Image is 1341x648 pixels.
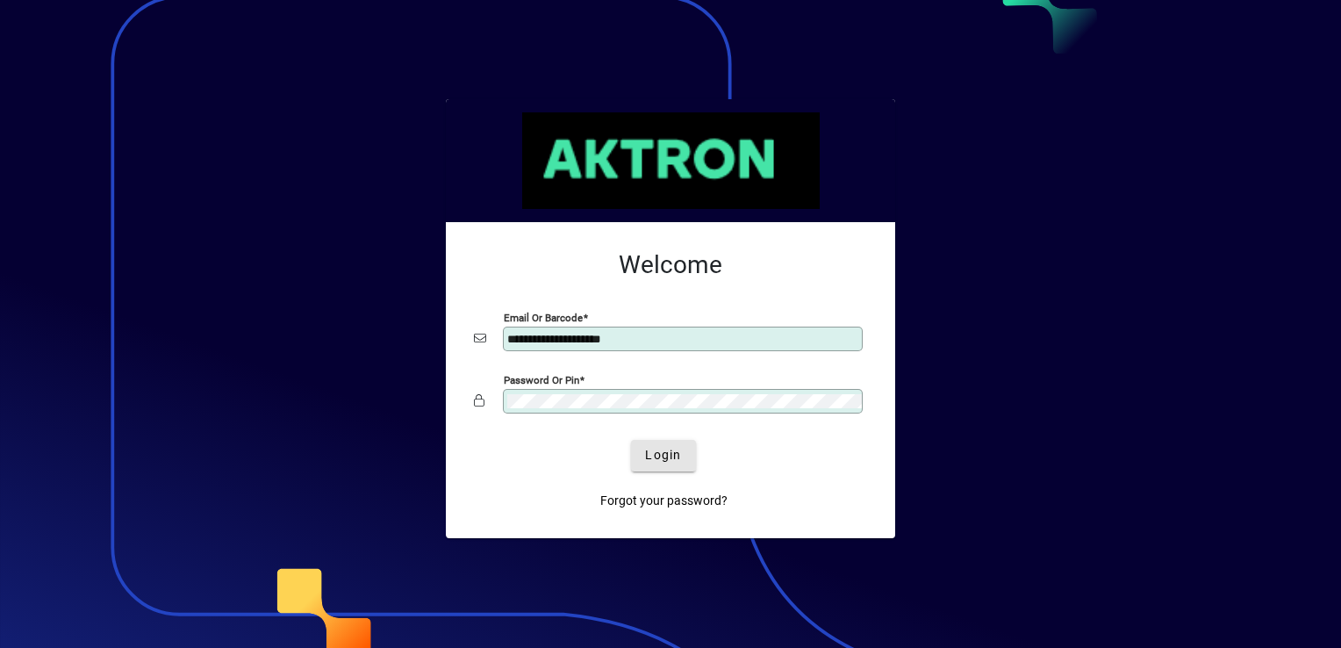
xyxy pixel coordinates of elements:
[474,250,867,280] h2: Welcome
[600,492,728,510] span: Forgot your password?
[645,446,681,464] span: Login
[504,311,583,323] mat-label: Email or Barcode
[631,440,695,472] button: Login
[504,373,579,385] mat-label: Password or Pin
[593,486,735,517] a: Forgot your password?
